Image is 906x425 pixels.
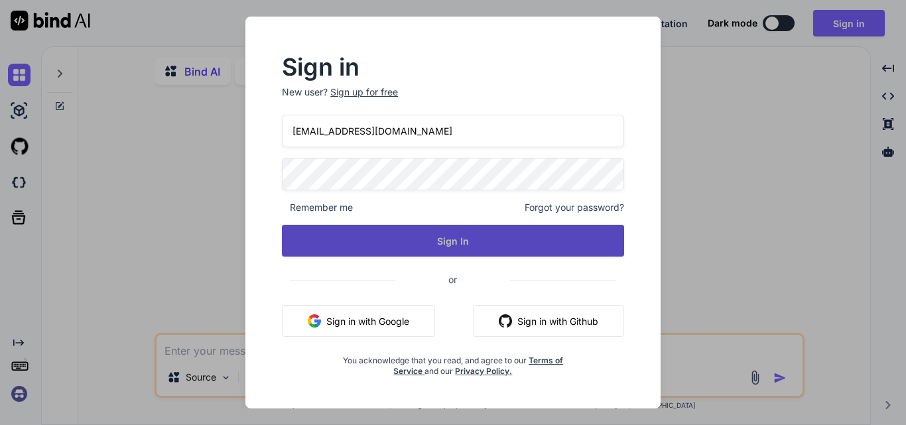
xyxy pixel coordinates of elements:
[282,201,353,214] span: Remember me
[395,263,510,296] span: or
[393,355,563,376] a: Terms of Service
[282,225,624,257] button: Sign In
[282,305,435,337] button: Sign in with Google
[282,56,624,78] h2: Sign in
[473,305,624,337] button: Sign in with Github
[282,115,624,147] input: Login or Email
[499,314,512,328] img: github
[455,366,512,376] a: Privacy Policy.
[339,347,567,377] div: You acknowledge that you read, and agree to our and our
[330,86,398,99] div: Sign up for free
[308,314,321,328] img: google
[525,201,624,214] span: Forgot your password?
[282,86,624,115] p: New user?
